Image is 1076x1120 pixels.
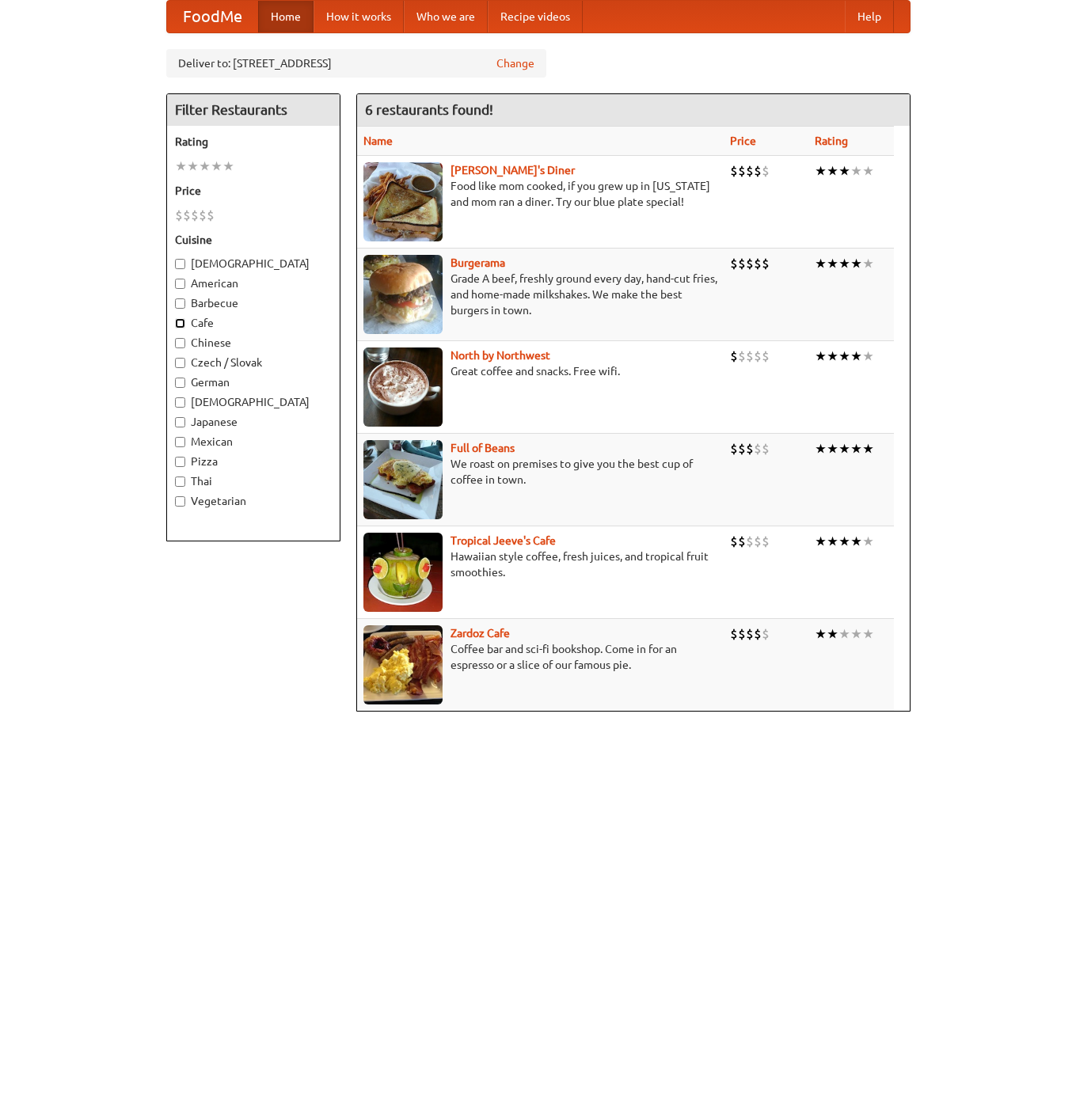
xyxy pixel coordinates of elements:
[746,625,754,643] li: $
[746,162,754,180] li: $
[815,162,827,180] li: ★
[815,255,827,272] li: ★
[730,625,738,643] li: $
[762,440,770,457] li: $
[207,207,215,224] li: $
[862,162,874,180] li: ★
[850,533,862,550] li: ★
[754,347,762,365] li: $
[862,625,874,643] li: ★
[738,440,746,457] li: $
[363,625,443,704] img: zardoz.jpg
[838,533,850,550] li: ★
[862,440,874,457] li: ★
[850,162,862,180] li: ★
[175,397,185,408] input: [DEMOGRAPHIC_DATA]
[815,440,827,457] li: ★
[211,158,222,175] li: ★
[175,457,185,467] input: Pizza
[746,347,754,365] li: $
[175,476,185,487] input: Thai
[363,162,443,241] img: sallys.jpg
[175,496,185,507] input: Vegetarian
[404,1,488,32] a: Who we are
[838,255,850,272] li: ★
[838,347,850,365] li: ★
[762,347,770,365] li: $
[175,374,332,390] label: German
[762,625,770,643] li: $
[175,414,332,430] label: Japanese
[451,164,575,177] a: [PERSON_NAME]'s Diner
[175,394,332,410] label: [DEMOGRAPHIC_DATA]
[754,533,762,550] li: $
[258,1,314,32] a: Home
[730,255,738,272] li: $
[746,440,754,457] li: $
[862,533,874,550] li: ★
[175,338,185,348] input: Chinese
[363,363,717,379] p: Great coffee and snacks. Free wifi.
[850,347,862,365] li: ★
[363,549,717,580] p: Hawaiian style coffee, fresh juices, and tropical fruit smoothies.
[827,347,838,365] li: ★
[363,255,443,334] img: burgerama.jpg
[175,417,185,427] input: Japanese
[762,162,770,180] li: $
[175,256,332,271] label: [DEMOGRAPHIC_DATA]
[175,358,185,368] input: Czech / Slovak
[451,627,510,640] a: Zardoz Cafe
[730,162,738,180] li: $
[175,134,332,150] h5: Rating
[762,255,770,272] li: $
[191,207,199,224] li: $
[762,533,770,550] li: $
[363,178,717,210] p: Food like mom cooked, if you grew up in [US_STATE] and mom ran a diner. Try our blue plate special!
[363,456,717,488] p: We roast on premises to give you the best cup of coffee in town.
[754,440,762,457] li: $
[451,534,556,547] a: Tropical Jeeve's Cafe
[827,533,838,550] li: ★
[183,207,191,224] li: $
[754,625,762,643] li: $
[827,440,838,457] li: ★
[850,255,862,272] li: ★
[815,135,848,147] a: Rating
[175,295,332,311] label: Barbecue
[862,255,874,272] li: ★
[365,102,493,117] ng-pluralize: 6 restaurants found!
[363,271,717,318] p: Grade A beef, freshly ground every day, hand-cut fries, and home-made milkshakes. We make the bes...
[738,162,746,180] li: $
[496,55,534,71] a: Change
[175,315,332,331] label: Cafe
[730,347,738,365] li: $
[754,255,762,272] li: $
[838,162,850,180] li: ★
[175,434,332,450] label: Mexican
[187,158,199,175] li: ★
[175,454,332,469] label: Pizza
[222,158,234,175] li: ★
[363,347,443,427] img: north.jpg
[815,625,827,643] li: ★
[738,347,746,365] li: $
[730,440,738,457] li: $
[815,347,827,365] li: ★
[166,49,546,78] div: Deliver to: [STREET_ADDRESS]
[363,135,393,147] a: Name
[451,256,505,269] a: Burgerama
[175,378,185,388] input: German
[738,625,746,643] li: $
[175,183,332,199] h5: Price
[175,207,183,224] li: $
[746,533,754,550] li: $
[488,1,583,32] a: Recipe videos
[827,625,838,643] li: ★
[451,442,515,454] a: Full of Beans
[167,94,340,126] h4: Filter Restaurants
[850,625,862,643] li: ★
[363,440,443,519] img: beans.jpg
